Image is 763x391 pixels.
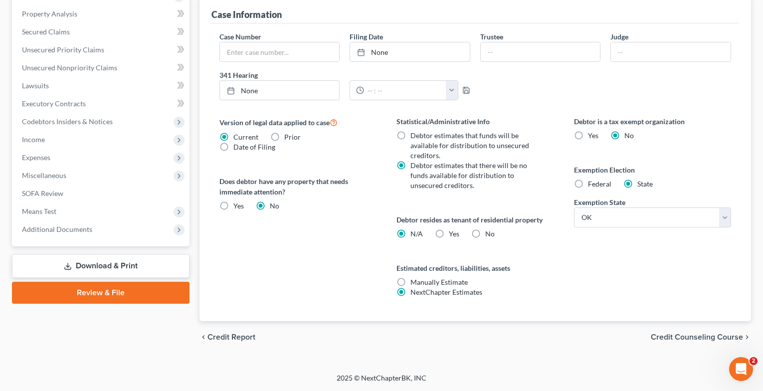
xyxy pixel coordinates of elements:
i: chevron_right [743,333,751,341]
label: Trustee [480,31,503,42]
span: Debtor estimates that there will be no funds available for distribution to unsecured creditors. [410,161,527,190]
a: Unsecured Priority Claims [14,41,190,59]
span: Yes [449,229,459,238]
a: None [350,42,470,61]
span: Unsecured Nonpriority Claims [22,63,117,72]
span: Yes [233,201,244,210]
label: Debtor is a tax exempt organization [574,116,732,127]
span: Miscellaneous [22,171,66,180]
label: Judge [610,31,628,42]
label: Debtor resides as tenant of residential property [396,214,554,225]
button: chevron_left Credit Report [199,333,255,341]
span: Means Test [22,207,56,215]
label: Case Number [219,31,261,42]
span: Date of Filing [233,143,275,151]
span: Lawsuits [22,81,49,90]
input: -- [481,42,600,61]
a: Executory Contracts [14,95,190,113]
input: Enter case number... [220,42,340,61]
span: Expenses [22,153,50,162]
a: Download & Print [12,254,190,278]
span: Unsecured Priority Claims [22,45,104,54]
span: N/A [410,229,423,238]
a: Secured Claims [14,23,190,41]
span: No [270,201,279,210]
span: No [485,229,495,238]
input: -- [611,42,731,61]
span: No [624,131,634,140]
label: Exemption Election [574,165,732,175]
iframe: Intercom live chat [729,357,753,381]
span: Manually Estimate [410,278,468,286]
div: 2025 © NextChapterBK, INC [97,373,666,391]
span: Yes [588,131,598,140]
span: Prior [284,133,301,141]
span: Income [22,135,45,144]
a: Review & File [12,282,190,304]
label: Version of legal data applied to case [219,116,377,128]
label: Does debtor have any property that needs immediate attention? [219,176,377,197]
label: 341 Hearing [214,70,475,80]
button: Credit Counseling Course chevron_right [651,333,751,341]
input: -- : -- [364,81,446,100]
label: Filing Date [350,31,383,42]
span: Current [233,133,258,141]
span: SOFA Review [22,189,63,197]
div: Case Information [211,8,282,20]
span: Federal [588,180,611,188]
span: Credit Counseling Course [651,333,743,341]
a: Lawsuits [14,77,190,95]
span: Codebtors Insiders & Notices [22,117,113,126]
span: 2 [750,357,758,365]
span: State [637,180,653,188]
span: Debtor estimates that funds will be available for distribution to unsecured creditors. [410,131,529,160]
label: Exemption State [574,197,625,207]
span: Credit Report [207,333,255,341]
a: SOFA Review [14,185,190,202]
label: Estimated creditors, liabilities, assets [396,263,554,273]
i: chevron_left [199,333,207,341]
span: Executory Contracts [22,99,86,108]
a: Unsecured Nonpriority Claims [14,59,190,77]
a: Property Analysis [14,5,190,23]
span: Property Analysis [22,9,77,18]
a: None [220,81,340,100]
span: Additional Documents [22,225,92,233]
label: Statistical/Administrative Info [396,116,554,127]
span: Secured Claims [22,27,70,36]
span: NextChapter Estimates [410,288,482,296]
